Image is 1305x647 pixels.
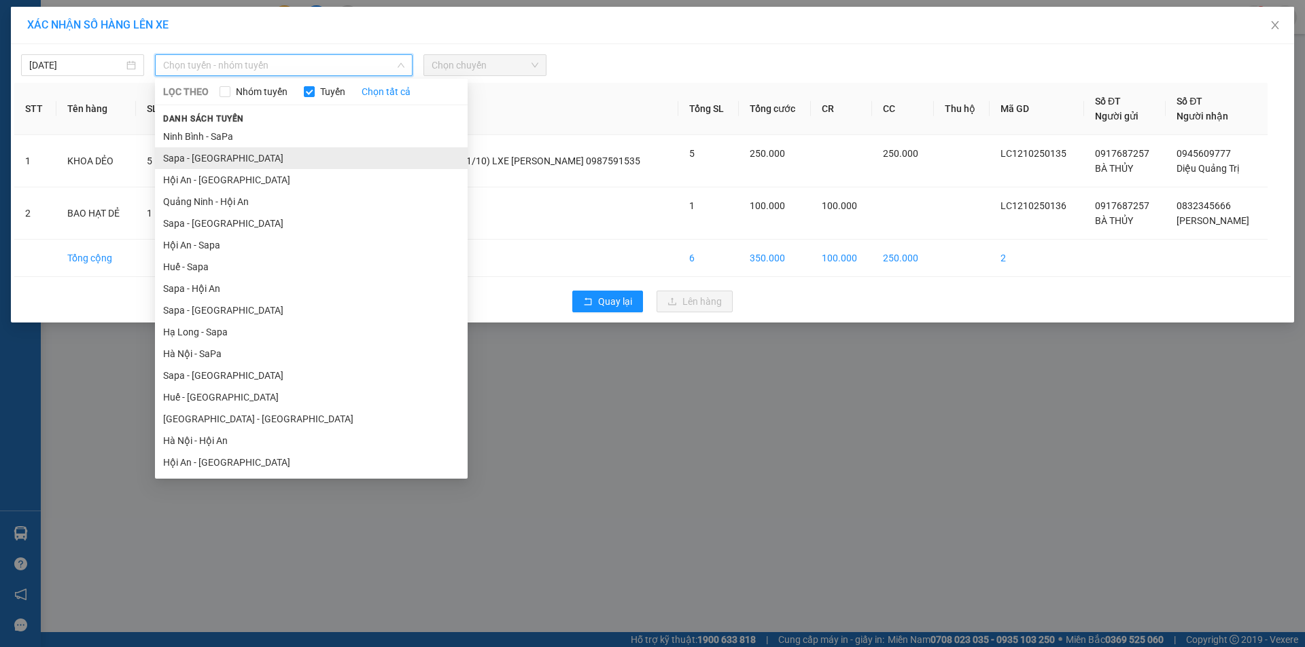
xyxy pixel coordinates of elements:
span: Tuyến [315,84,351,99]
span: down [397,61,405,69]
li: Ninh Bình - SaPa [155,126,468,147]
span: 1 [147,208,152,219]
li: Hội An - [GEOGRAPHIC_DATA] [155,169,468,191]
li: Sapa - Hội An [155,278,468,299]
td: Tổng cộng [56,240,136,277]
td: 2 [990,240,1084,277]
td: 100.000 [811,240,872,277]
th: CR [811,83,872,135]
span: Số ĐT [1177,96,1202,107]
span: 0945609777 [1177,148,1231,159]
span: Quay lại [598,294,632,309]
li: Hội An - [GEOGRAPHIC_DATA] [155,451,468,473]
li: Hạ Long - Sapa [155,321,468,343]
li: Sapa - [GEOGRAPHIC_DATA] [155,365,468,386]
span: Chọn chuyến [432,55,538,75]
span: 5 [689,148,695,159]
th: CC [872,83,933,135]
td: 250.000 [872,240,933,277]
span: 5 [147,155,152,166]
span: 250.000 [883,148,918,159]
li: Hà Nội - SaPa [155,343,468,365]
span: LXE TRẢ HÀNG THU CƯỚC (HÀNG ĐI 11/10) LXE [PERSON_NAME] 0987591535 [298,155,640,166]
span: Diệu Quảng Trị [1177,163,1239,174]
span: LC1210250136 [1000,200,1066,211]
span: BÀ THỦY [1095,215,1133,226]
button: Close [1256,7,1294,45]
li: Hà Nội - Hội An [155,430,468,451]
th: Thu hộ [934,83,990,135]
td: 6 [678,240,739,277]
span: Chọn tuyến - nhóm tuyến [163,55,404,75]
th: Ghi chú [288,83,678,135]
span: 1 [689,200,695,211]
li: Huế - [GEOGRAPHIC_DATA] [155,386,468,408]
span: Người gửi [1095,111,1138,122]
span: 250.000 [750,148,785,159]
span: [PERSON_NAME] [1177,215,1249,226]
td: BAO HẠT DẺ [56,187,136,240]
li: Sapa - [GEOGRAPHIC_DATA] [155,147,468,169]
li: Quảng Ninh - Hội An [155,191,468,212]
span: Số ĐT [1095,96,1121,107]
button: uploadLên hàng [657,291,733,312]
th: Tổng cước [739,83,811,135]
span: Nhóm tuyến [230,84,293,99]
li: Hội An - Sapa [155,234,468,256]
button: rollbackQuay lại [572,291,643,312]
input: 12/10/2025 [29,58,124,73]
td: 2 [14,187,56,240]
span: XÁC NHẬN SỐ HÀNG LÊN XE [27,18,169,31]
th: SL [136,83,171,135]
td: 1 [14,135,56,187]
li: Sapa - [GEOGRAPHIC_DATA] [155,212,468,234]
span: Danh sách tuyến [155,113,252,125]
span: BÀ THỦY [1095,163,1133,174]
td: 350.000 [739,240,811,277]
span: rollback [583,297,593,308]
span: LỌC THEO [163,84,209,99]
span: close [1270,20,1281,31]
span: 0917687257 [1095,148,1149,159]
th: STT [14,83,56,135]
span: 100.000 [822,200,857,211]
th: Tên hàng [56,83,136,135]
li: [GEOGRAPHIC_DATA] - [GEOGRAPHIC_DATA] [155,408,468,430]
span: LC1210250135 [1000,148,1066,159]
span: Người nhận [1177,111,1228,122]
th: Tổng SL [678,83,739,135]
li: Sapa - [GEOGRAPHIC_DATA] [155,299,468,321]
li: Huế - Sapa [155,256,468,278]
a: Chọn tất cả [362,84,411,99]
th: Mã GD [990,83,1084,135]
span: 0832345666 [1177,200,1231,211]
span: 0917687257 [1095,200,1149,211]
span: 100.000 [750,200,785,211]
td: KHOA DẺO [56,135,136,187]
